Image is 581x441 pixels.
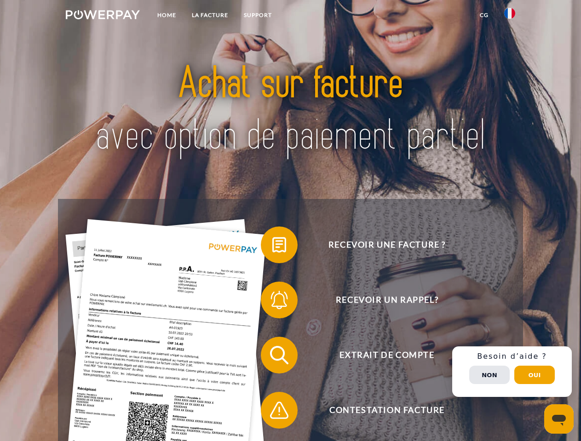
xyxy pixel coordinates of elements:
img: fr [504,8,515,19]
img: qb_bill.svg [268,233,291,256]
span: Recevoir un rappel? [274,282,500,318]
button: Contestation Facture [261,392,500,429]
button: Extrait de compte [261,337,500,373]
span: Recevoir une facture ? [274,226,500,263]
img: title-powerpay_fr.svg [88,44,493,176]
a: Support [236,7,280,23]
button: Oui [514,366,555,384]
button: Recevoir un rappel? [261,282,500,318]
a: Home [150,7,184,23]
a: LA FACTURE [184,7,236,23]
h3: Besoin d’aide ? [458,352,566,361]
span: Contestation Facture [274,392,500,429]
button: Recevoir une facture ? [261,226,500,263]
span: Extrait de compte [274,337,500,373]
iframe: Bouton de lancement de la fenêtre de messagerie [544,404,574,434]
img: qb_bell.svg [268,288,291,311]
a: CG [472,7,496,23]
img: qb_warning.svg [268,399,291,422]
img: logo-powerpay-white.svg [66,10,140,19]
button: Non [469,366,510,384]
div: Schnellhilfe [452,346,572,397]
img: qb_search.svg [268,344,291,367]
